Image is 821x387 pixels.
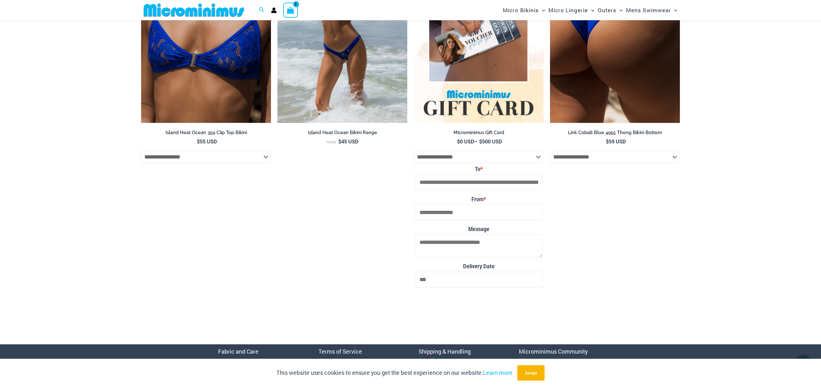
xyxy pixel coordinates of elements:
h2: Island Heat Ocean Bikini Range [277,130,407,136]
label: Delivery Date [415,261,543,271]
h2: Island Heat Ocean 359 Clip Top Bikini [141,130,271,136]
a: View Shopping Cart, empty [283,3,298,17]
span: $ [606,138,609,145]
a: Fabric and Care [218,348,258,355]
bdi: 59 USD [606,138,626,145]
a: Micro LingerieMenu ToggleMenu Toggle [547,2,596,18]
span: Menu Toggle [616,2,623,18]
span: $ [338,138,341,145]
span: Outers [598,2,616,18]
span: Micro Bikinis [503,2,539,18]
span: Menu Toggle [539,2,545,18]
label: From [415,194,543,204]
bdi: 55 USD [197,138,217,145]
a: OutersMenu ToggleMenu Toggle [596,2,624,18]
span: $ [479,138,482,145]
a: Terms of Service [318,348,362,355]
span: $ [197,138,200,145]
span: Menu Toggle [671,2,677,18]
label: To [415,164,543,174]
a: Micro BikinisMenu ToggleMenu Toggle [501,2,547,18]
span: Mens Swimwear [626,2,671,18]
span: Micro Lingerie [548,2,588,18]
img: MM SHOP LOGO FLAT [141,3,247,17]
span: – [414,138,544,145]
a: Microminimus Gift Card [414,130,544,138]
bdi: 0 USD [457,138,474,145]
a: Search icon link [259,6,265,14]
a: Shipping & Handling [419,348,471,355]
p: This website uses cookies to ensure you get the best experience on our website. [276,368,512,378]
abbr: Required field [484,196,486,202]
a: Account icon link [271,7,277,13]
a: Link Cobalt Blue 4955 Thong Bikini Bottom [550,130,680,138]
span: From: [326,140,337,144]
bdi: 500 USD [479,138,502,145]
abbr: Required field [480,166,483,172]
span: $ [457,138,460,145]
a: Learn more [483,369,512,376]
h2: Link Cobalt Blue 4955 Thong Bikini Bottom [550,130,680,136]
a: Microminimus Community [519,348,588,355]
h2: Microminimus Gift Card [414,130,544,136]
nav: Site Navigation [500,1,680,19]
span: Menu Toggle [588,2,594,18]
button: Accept [517,365,545,381]
a: Island Heat Ocean 359 Clip Top Bikini [141,130,271,138]
label: Message [415,224,543,234]
a: Mens SwimwearMenu ToggleMenu Toggle [624,2,679,18]
a: Island Heat Ocean Bikini Range [277,130,407,138]
bdi: 45 USD [338,138,358,145]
